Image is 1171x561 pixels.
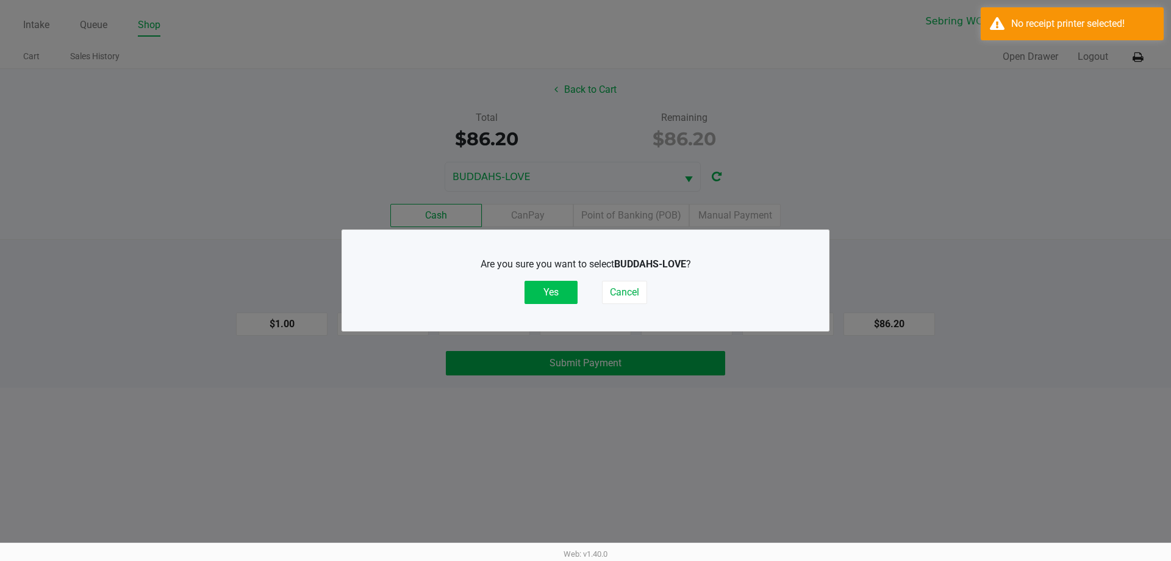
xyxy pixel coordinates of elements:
button: Cancel [602,281,647,304]
p: Are you sure you want to select ? [376,257,795,272]
div: No receipt printer selected! [1011,16,1155,31]
b: BUDDAHS-LOVE [614,258,686,270]
button: Yes [525,281,578,304]
span: Web: v1.40.0 [564,549,607,559]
